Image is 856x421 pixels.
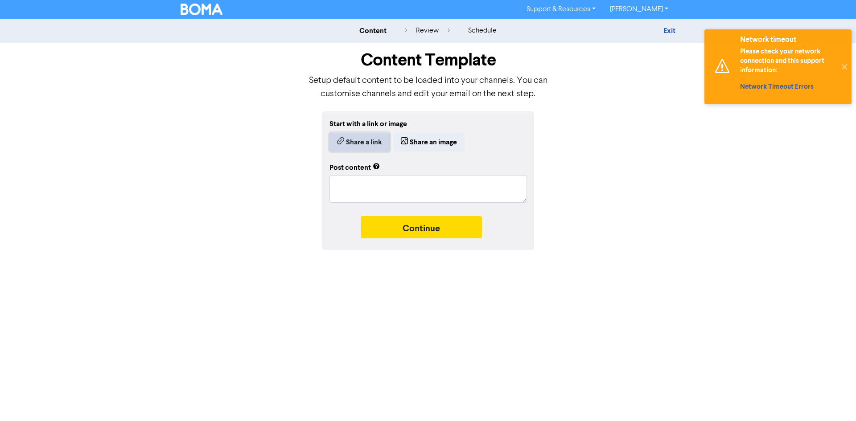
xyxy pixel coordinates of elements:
button: Share a link [329,133,390,151]
div: review [405,25,450,36]
p: Please check your network connection and this support information: [740,47,836,75]
div: Start with a link or image [329,119,527,129]
img: BOMA Logo [181,4,222,15]
h1: Content Template [308,50,548,70]
div: schedule [468,25,497,36]
div: Network timeout [740,35,836,45]
button: Continue [361,216,482,238]
a: [PERSON_NAME] [603,2,675,16]
button: Share an image [393,133,465,151]
div: Post content [329,162,380,173]
p: Setup default content to be loaded into your channels. You can customise channels and edit your e... [308,74,548,101]
div: content [359,25,387,36]
a: Exit [663,26,675,35]
a: Support & Resources [519,2,603,16]
iframe: Chat Widget [744,325,856,421]
a: Network Timeout Errors [740,82,814,91]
